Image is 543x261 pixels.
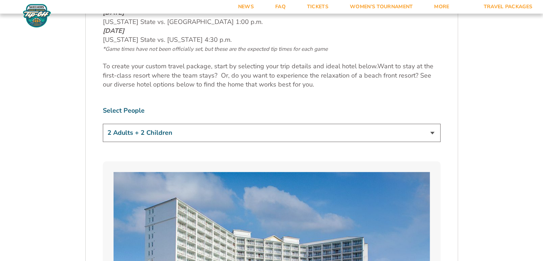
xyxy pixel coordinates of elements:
[103,45,328,53] span: *Game times have not been officially set, but these are the expected tip times for each game
[103,8,328,53] span: [US_STATE] State vs. [GEOGRAPHIC_DATA] 1:00 p.m. [US_STATE] State vs. [US_STATE] 4:30 p.m.
[103,62,377,70] span: To create your custom travel package, start by selecting your trip details and ideal hotel below.
[103,106,441,115] label: Select People
[103,26,124,35] em: [DATE]
[21,4,52,28] img: Fort Myers Tip-Off
[103,62,441,89] p: Want to stay at the first-class resort where the team stays? Or, do you want to experience the re...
